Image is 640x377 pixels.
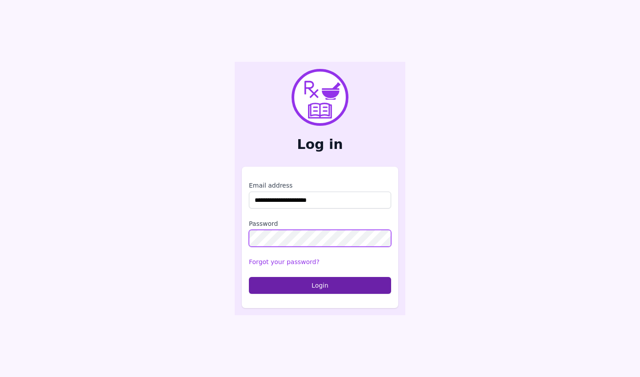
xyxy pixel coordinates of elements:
[242,136,398,152] h2: Log in
[249,219,391,228] label: Password
[249,181,391,190] label: Email address
[292,69,348,126] img: PharmXellence Logo
[249,258,320,265] a: Forgot your password?
[249,277,391,294] button: Login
